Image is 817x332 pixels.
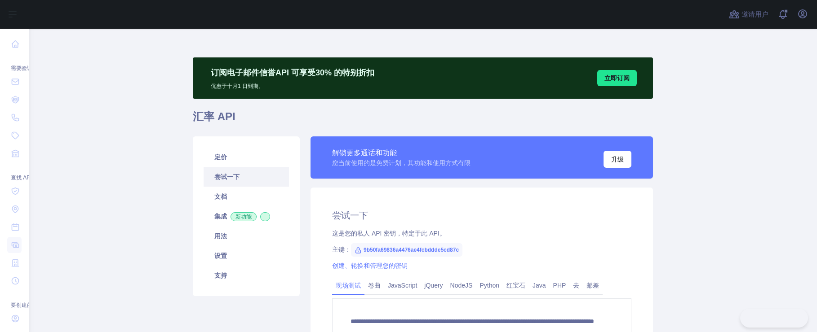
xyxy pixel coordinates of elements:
[204,266,289,285] a: 支持
[368,282,381,289] font: 卷曲
[450,282,473,289] font: NodeJS
[204,147,289,167] a: 定价
[332,230,446,237] font: 这是您的私人 API 密钥，特定于此 API。
[214,213,227,220] font: 集成
[214,232,227,240] font: 用法
[193,110,235,122] font: 汇率 API
[324,68,342,77] font: % 的
[238,83,264,89] font: 1 日到期。
[364,247,459,253] font: 9b50fa69836a4476ae4fcbddde5cd87c
[597,70,637,86] button: 立即订阅
[332,149,397,157] font: 解锁更多通话和功能
[424,282,443,289] font: jQuery
[332,159,471,166] font: 您当前使用的是免费计划，其功能和使用方式有限
[480,282,499,289] font: Python
[204,226,289,246] a: 用法
[553,282,566,289] font: PHP
[211,83,227,89] font: 优惠于
[204,187,289,206] a: 文档
[740,309,808,328] iframe: 切换客户支持
[388,282,417,289] font: JavaScript
[611,156,624,163] font: 升级
[336,282,361,289] font: 现场测试
[342,68,374,77] font: 特别折扣
[11,65,48,71] font: 需要验证的 API
[214,252,227,259] font: 设置
[214,193,227,200] font: 文档
[211,68,227,77] font: 订阅
[204,206,289,226] a: 集成新功能
[332,262,408,269] a: 创建、轮换和管理您的密钥
[332,210,368,220] font: 尝试一下
[315,68,324,77] font: 30
[573,282,579,289] font: 去
[604,74,630,82] font: 立即订阅
[727,7,770,22] button: 邀请用户
[11,302,43,308] font: 要创建的 API
[227,83,238,89] font: 十月
[214,153,227,161] font: 定价
[235,214,252,220] font: 新功能
[586,282,599,289] font: 邮差
[11,175,32,181] font: 查找 API
[214,272,227,279] font: 支持
[506,282,525,289] font: 红宝石
[204,246,289,266] a: 设置
[332,246,351,253] font: 主键：
[742,10,768,18] font: 邀请用户
[227,68,315,77] font: 电子邮件信誉API 可享受
[214,173,240,180] font: 尝试一下
[604,151,631,168] button: 升级
[204,167,289,187] a: 尝试一下
[533,282,546,289] font: Java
